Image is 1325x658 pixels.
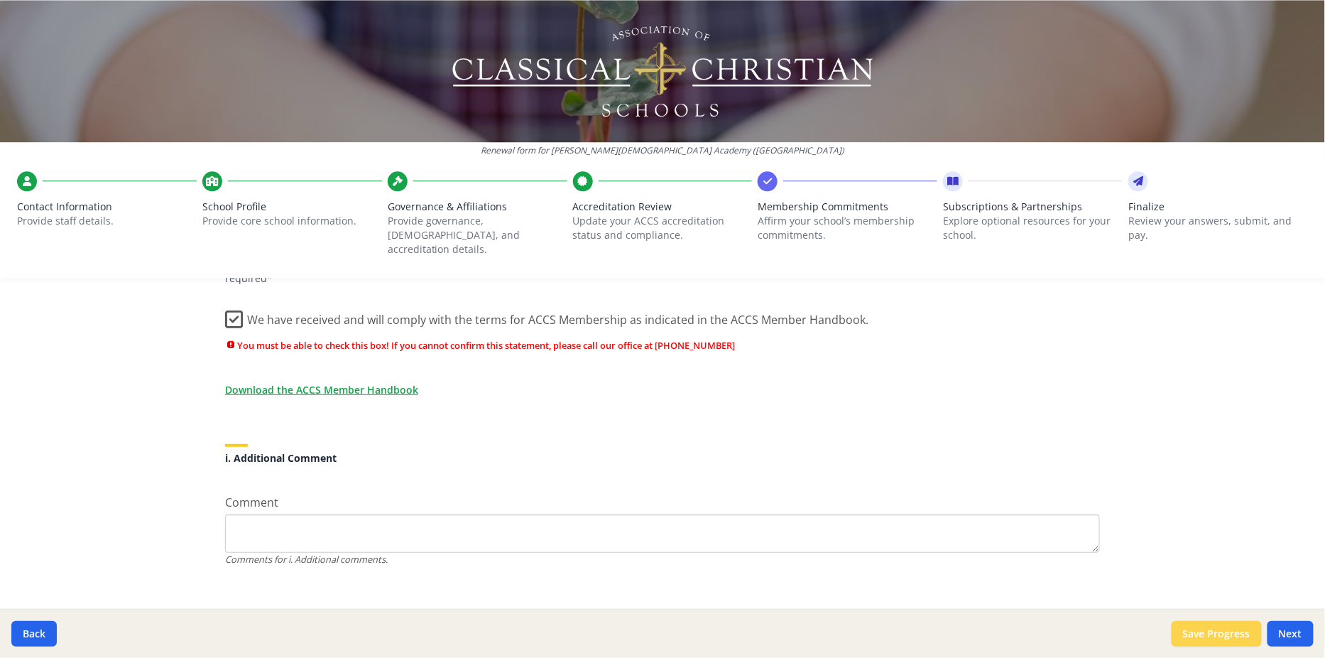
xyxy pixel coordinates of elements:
span: Accreditation Review [573,200,753,214]
img: Logo [450,21,876,121]
p: Provide governance, [DEMOGRAPHIC_DATA], and accreditation details. [388,214,567,257]
p: Provide core school information. [202,214,382,228]
span: Comment [225,495,278,510]
span: You must be able to check this box! If you cannot confirm this statement, please call our office ... [225,339,1100,352]
button: Back [11,621,57,647]
p: Explore optional resources for your school. [943,214,1123,242]
span: Contact Information [17,200,197,214]
button: Save Progress [1172,621,1262,647]
h5: i. Additional Comment [225,453,1100,463]
a: Download the ACCS Member Handbook [225,382,418,397]
span: Finalize [1128,200,1308,214]
p: Update your ACCS accreditation status and compliance. [573,214,753,242]
button: Next [1267,621,1314,647]
p: Provide staff details. [17,214,197,228]
span: Subscriptions & Partnerships [943,200,1123,214]
span: Governance & Affiliations [388,200,567,214]
span: Membership Commitments [758,200,937,214]
span: School Profile [202,200,382,214]
div: Comments for i. Additional comments. [225,553,1100,566]
p: Review your answers, submit, and pay. [1128,214,1308,242]
label: We have received and will comply with the terms for ACCS Membership as indicated in the ACCS Memb... [225,301,868,332]
p: Affirm your school’s membership commitments. [758,214,937,242]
